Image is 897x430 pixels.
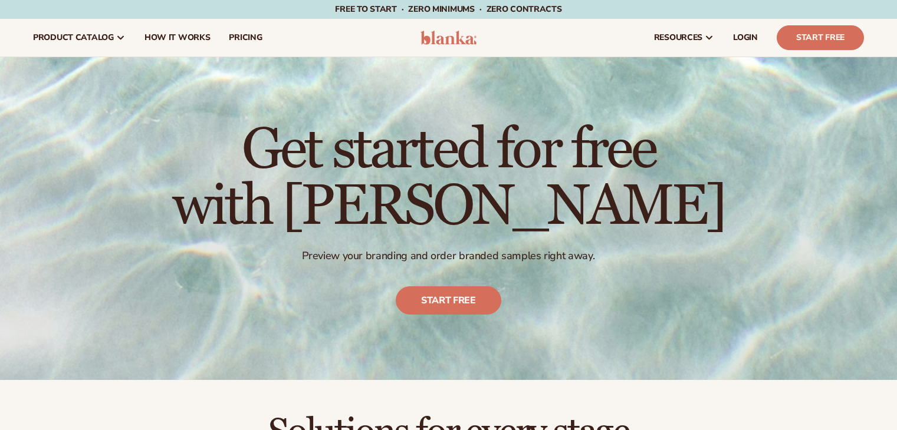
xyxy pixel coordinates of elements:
span: pricing [229,33,262,42]
span: resources [654,33,702,42]
a: Start free [396,287,501,315]
h1: Get started for free with [PERSON_NAME] [172,122,725,235]
a: How It Works [135,19,220,57]
a: resources [645,19,724,57]
a: product catalog [24,19,135,57]
span: Free to start · ZERO minimums · ZERO contracts [335,4,561,15]
span: How It Works [144,33,211,42]
a: pricing [219,19,271,57]
a: LOGIN [724,19,767,57]
img: logo [420,31,477,45]
a: Start Free [777,25,864,50]
p: Preview your branding and order branded samples right away. [172,249,725,263]
span: product catalog [33,33,114,42]
span: LOGIN [733,33,758,42]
